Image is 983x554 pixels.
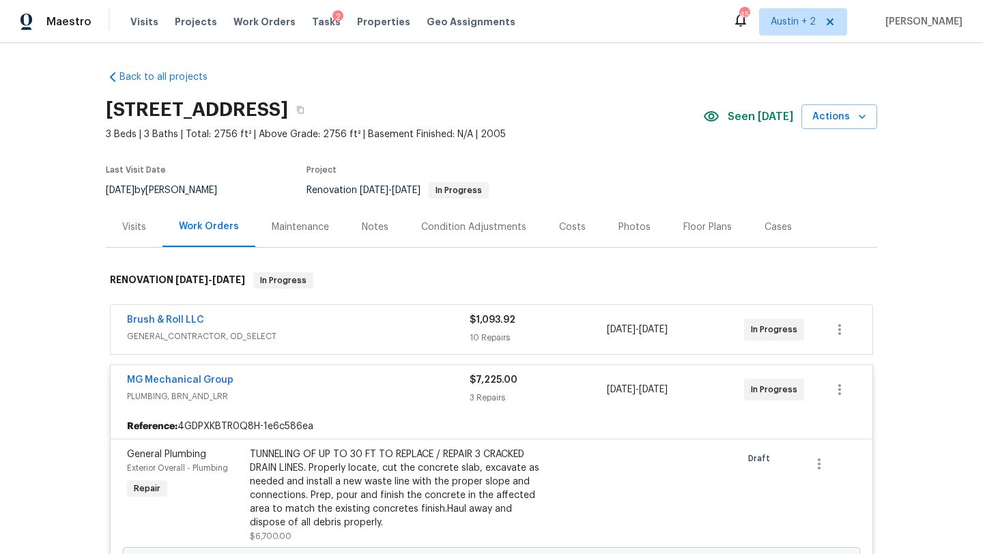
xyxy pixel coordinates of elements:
[430,186,487,194] span: In Progress
[106,182,233,199] div: by [PERSON_NAME]
[127,315,204,325] a: Brush & Roll LLC
[751,323,803,336] span: In Progress
[801,104,877,130] button: Actions
[127,464,228,472] span: Exterior Overall - Plumbing
[639,325,668,334] span: [DATE]
[175,275,208,285] span: [DATE]
[332,10,343,24] div: 2
[288,98,313,122] button: Copy Address
[607,385,636,394] span: [DATE]
[618,220,651,234] div: Photos
[127,450,206,459] span: General Plumbing
[362,220,388,234] div: Notes
[127,390,470,403] span: PLUMBING, BRN_AND_LRR
[765,220,792,234] div: Cases
[106,259,877,302] div: RENOVATION [DATE]-[DATE]In Progress
[233,15,296,29] span: Work Orders
[128,482,166,495] span: Repair
[179,220,239,233] div: Work Orders
[607,323,668,336] span: -
[771,15,816,29] span: Austin + 2
[357,15,410,29] span: Properties
[106,128,703,141] span: 3 Beds | 3 Baths | Total: 2756 ft² | Above Grade: 2756 ft² | Basement Finished: N/A | 2005
[751,383,803,396] span: In Progress
[130,15,158,29] span: Visits
[272,220,329,234] div: Maintenance
[421,220,526,234] div: Condition Adjustments
[360,186,388,195] span: [DATE]
[110,272,245,289] h6: RENOVATION
[427,15,515,29] span: Geo Assignments
[106,70,237,84] a: Back to all projects
[307,166,337,174] span: Project
[748,452,775,465] span: Draft
[250,448,549,529] div: TUNNELING OF UP TO 30 FT TO REPLACE / REPAIR 3 CRACKED DRAIN LINES. Properly locate, cut the conc...
[470,315,515,325] span: $1,093.92
[607,325,636,334] span: [DATE]
[250,532,291,540] span: $6,700.00
[683,220,732,234] div: Floor Plans
[106,186,134,195] span: [DATE]
[470,375,517,385] span: $7,225.00
[880,15,963,29] span: [PERSON_NAME]
[559,220,586,234] div: Costs
[739,8,749,22] div: 45
[127,375,233,385] a: MG Mechanical Group
[127,420,177,433] b: Reference:
[312,17,341,27] span: Tasks
[111,414,872,439] div: 4GDPXKBTR0Q8H-1e6c586ea
[122,220,146,234] div: Visits
[106,103,288,117] h2: [STREET_ADDRESS]
[470,391,607,405] div: 3 Repairs
[812,108,866,126] span: Actions
[728,110,793,123] span: Seen [DATE]
[470,331,607,345] div: 10 Repairs
[392,186,421,195] span: [DATE]
[255,274,312,287] span: In Progress
[127,330,470,343] span: GENERAL_CONTRACTOR, OD_SELECT
[175,275,245,285] span: -
[307,186,489,195] span: Renovation
[175,15,217,29] span: Projects
[360,186,421,195] span: -
[106,166,166,174] span: Last Visit Date
[607,383,668,396] span: -
[46,15,91,29] span: Maestro
[212,275,245,285] span: [DATE]
[639,385,668,394] span: [DATE]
